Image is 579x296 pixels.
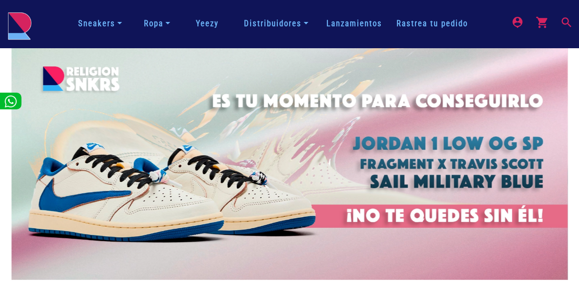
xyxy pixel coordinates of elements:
[74,15,126,32] a: Sneakers
[560,16,571,27] mat-icon: search
[535,16,547,27] mat-icon: shopping_cart
[188,18,225,30] a: Yeezy
[389,18,475,30] a: Rastrea tu pedido
[8,12,31,36] a: logo
[5,95,17,107] img: whatsappwhite.png
[240,15,312,32] a: Distribuidores
[140,15,174,32] a: Ropa
[511,16,522,27] mat-icon: person_pin
[8,12,31,40] img: logo
[319,18,389,30] a: Lanzamientos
